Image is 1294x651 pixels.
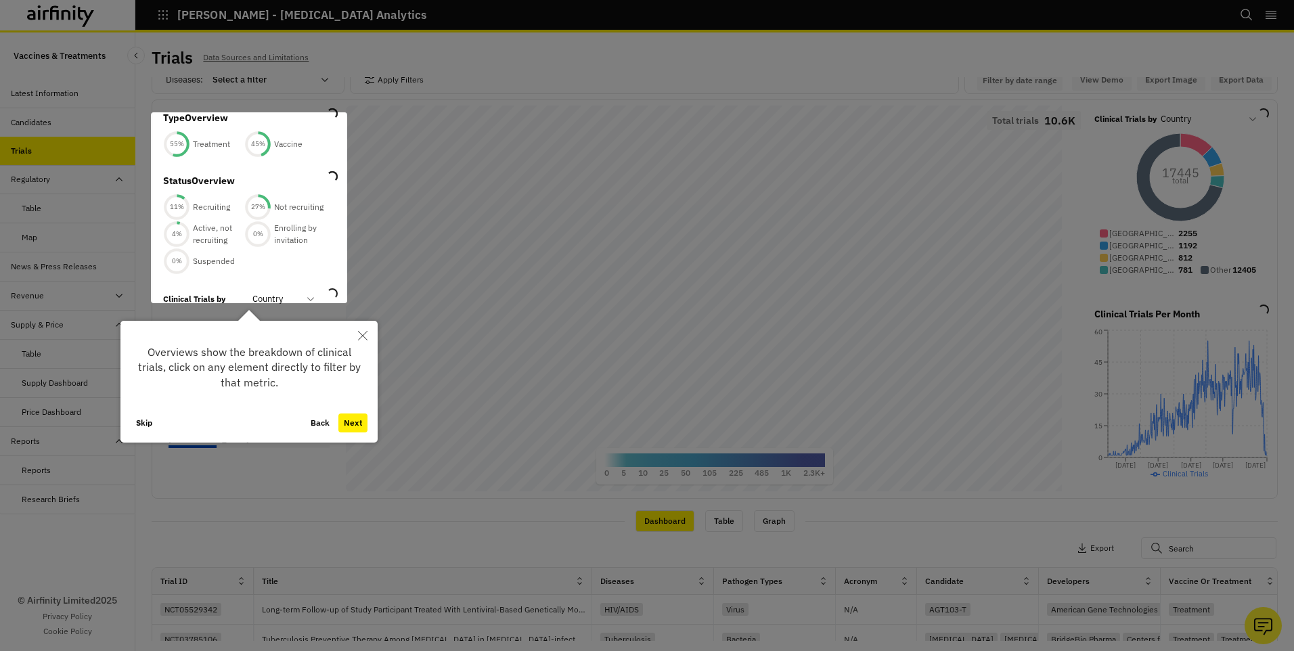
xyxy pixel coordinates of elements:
div: Overviews show the breakdown of clinical trials, click on any element directly to filter by that ... [131,331,367,403]
button: Skip [131,413,158,432]
button: Back [305,413,335,432]
button: Close [348,321,378,351]
button: Next [338,413,367,432]
div: Overviews show the breakdown of clinical trials, click on any element directly to filter by that ... [120,321,378,443]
